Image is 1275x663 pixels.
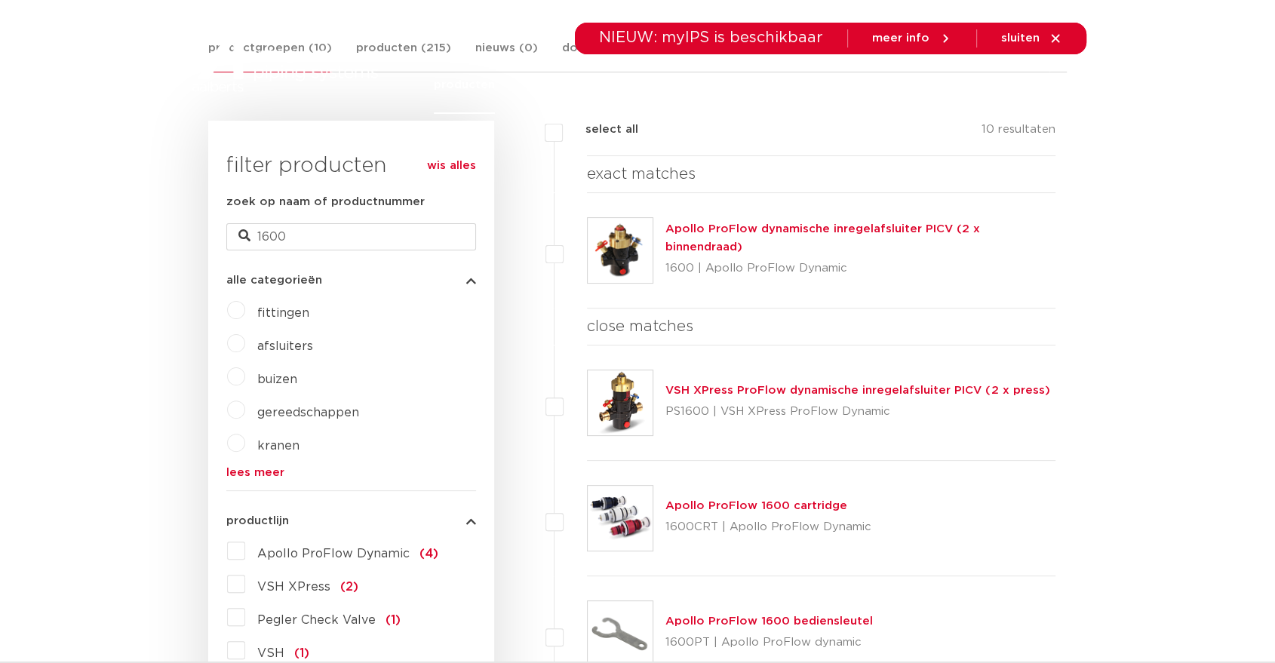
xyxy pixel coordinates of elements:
a: kranen [257,440,300,452]
span: Pegler Check Valve [257,614,376,626]
span: productlijn [226,515,289,526]
span: (1) [386,614,401,626]
label: zoek op naam of productnummer [226,193,425,211]
a: producten [434,56,495,114]
a: meer info [872,32,952,45]
a: Apollo ProFlow 1600 cartridge [665,500,847,511]
input: zoeken [226,223,476,250]
span: sluiten [1001,32,1040,44]
img: Thumbnail for Apollo ProFlow dynamische inregelafsluiter PICV (2 x binnendraad) [588,218,653,283]
h3: filter producten [226,151,476,181]
a: wis alles [427,157,476,175]
a: downloads [713,56,777,114]
a: over ons [886,56,938,114]
a: gereedschappen [257,407,359,419]
img: Thumbnail for Apollo ProFlow 1600 cartridge [588,486,653,551]
span: (4) [419,548,438,560]
p: PS1600 | VSH XPress ProFlow Dynamic [665,400,1049,424]
a: services [807,56,856,114]
span: (2) [340,581,358,593]
h4: exact matches [587,162,1055,186]
p: 1600CRT | Apollo ProFlow Dynamic [665,515,871,539]
a: afsluiters [257,340,313,352]
p: 1600PT | Apollo ProFlow dynamic [665,631,873,655]
img: Thumbnail for VSH XPress ProFlow dynamische inregelafsluiter PICV (2 x press) [588,370,653,435]
p: 1600 | Apollo ProFlow Dynamic [665,256,1055,281]
a: VSH XPress ProFlow dynamische inregelafsluiter PICV (2 x press) [665,385,1049,396]
a: Apollo ProFlow dynamische inregelafsluiter PICV (2 x binnendraad) [665,223,980,253]
span: Apollo ProFlow Dynamic [257,548,410,560]
span: VSH XPress [257,581,330,593]
span: VSH [257,647,284,659]
span: (1) [294,647,309,659]
nav: Menu [434,56,938,114]
a: markten [525,56,573,114]
button: alle categorieën [226,275,476,286]
a: Apollo ProFlow 1600 bediensleutel [665,615,873,627]
h4: close matches [587,315,1055,339]
label: select all [563,121,638,139]
button: productlijn [226,515,476,526]
span: NIEUW: myIPS is beschikbaar [599,30,823,45]
a: lees meer [226,467,476,478]
p: 10 resultaten [982,121,1055,144]
a: buizen [257,373,297,385]
span: meer info [872,32,929,44]
span: alle categorieën [226,275,322,286]
a: fittingen [257,307,309,319]
a: sluiten [1001,32,1062,45]
a: toepassingen [604,56,683,114]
